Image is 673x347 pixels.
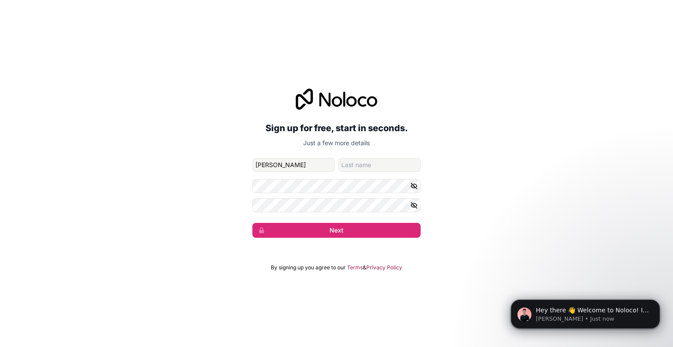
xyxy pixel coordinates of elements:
span: & [363,264,366,271]
button: Next [252,223,421,238]
a: Privacy Policy [366,264,402,271]
p: Just a few more details [252,139,421,147]
iframe: Intercom notifications message [498,281,673,343]
a: Terms [347,264,363,271]
input: Password [252,179,421,193]
input: Confirm password [252,198,421,212]
input: given-name [252,158,335,172]
h2: Sign up for free, start in seconds. [252,120,421,136]
input: family-name [338,158,421,172]
span: By signing up you agree to our [271,264,346,271]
